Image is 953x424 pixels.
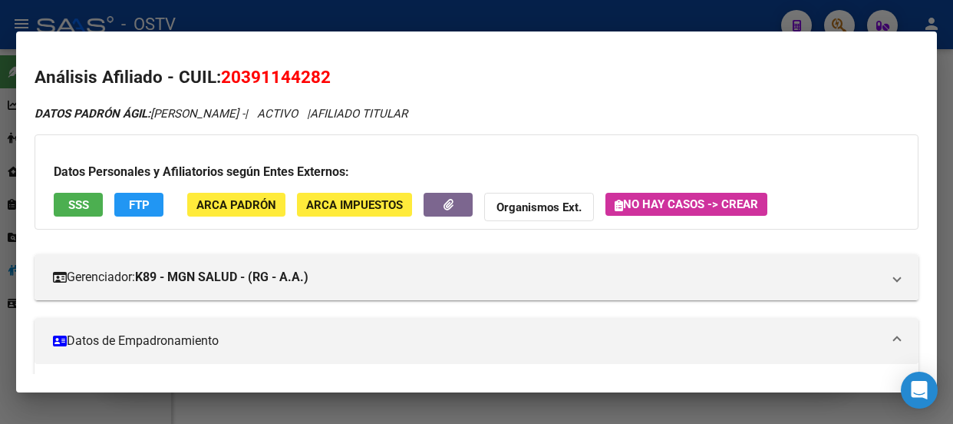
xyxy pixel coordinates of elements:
[53,268,882,287] mat-panel-title: Gerenciador:
[35,65,918,91] h2: Análisis Afiliado - CUIL:
[54,163,899,181] h3: Datos Personales y Afiliatorios según Entes Externos:
[54,193,103,217] button: SSS
[129,198,150,212] span: FTP
[901,372,938,409] div: Open Intercom Messenger
[35,107,407,121] i: | ACTIVO |
[68,198,89,212] span: SSS
[114,193,163,217] button: FTP
[196,198,276,212] span: ARCA Padrón
[187,193,285,217] button: ARCA Padrón
[35,107,245,121] span: [PERSON_NAME] -
[35,107,150,121] strong: DATOS PADRÓN ÁGIL:
[297,193,412,217] button: ARCA Impuestos
[306,198,403,212] span: ARCA Impuestos
[484,193,594,221] button: Organismos Ext.
[605,193,767,216] button: No hay casos -> Crear
[35,318,918,364] mat-expansion-panel-header: Datos de Empadronamiento
[310,107,407,121] span: AFILIADO TITULAR
[615,197,758,211] span: No hay casos -> Crear
[135,268,308,287] strong: K89 - MGN SALUD - (RG - A.A.)
[221,67,331,87] span: 20391144282
[35,254,918,300] mat-expansion-panel-header: Gerenciador:K89 - MGN SALUD - (RG - A.A.)
[53,332,882,350] mat-panel-title: Datos de Empadronamiento
[496,200,582,214] strong: Organismos Ext.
